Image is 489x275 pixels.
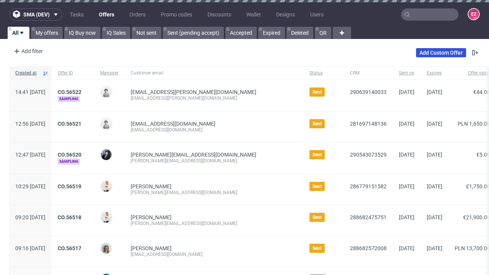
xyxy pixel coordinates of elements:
img: Philippe Dubuy [101,149,112,160]
a: CO.56521 [58,121,81,127]
div: [PERSON_NAME][EMAIL_ADDRESS][DOMAIN_NAME] [131,220,297,226]
img: Dudek Mariola [101,118,112,129]
span: Sent [313,214,322,220]
a: CO.56519 [58,183,81,189]
span: Created at [15,70,39,76]
a: [PERSON_NAME] [131,245,172,251]
span: Sent [313,121,322,127]
span: [DATE] [427,214,442,220]
span: [DATE] [399,152,415,158]
span: Sent [313,183,322,189]
span: Sent on [399,70,415,76]
div: [EMAIL_ADDRESS][DOMAIN_NAME] [131,251,297,257]
a: 281697148136 [350,121,387,127]
span: [DATE] [399,121,415,127]
span: Expires [427,70,442,76]
a: [PERSON_NAME] [131,183,172,189]
span: 10:29 [DATE] [15,183,45,189]
span: CRM [350,70,387,76]
a: 288682572008 [350,245,387,251]
a: Designs [272,8,300,21]
span: [DATE] [399,183,415,189]
img: Dudek Mariola [101,87,112,97]
a: CO.56517 [58,245,81,251]
div: [EMAIL_ADDRESS][DOMAIN_NAME] [131,127,297,133]
a: CO.56520 [58,152,81,158]
a: Discounts [203,8,236,21]
div: [EMAIL_ADDRESS][PERSON_NAME][DOMAIN_NAME] [131,95,297,101]
a: Not sent [132,27,161,39]
span: Manager [100,70,118,76]
div: [PERSON_NAME][EMAIL_ADDRESS][DOMAIN_NAME] [131,189,297,196]
span: Offer ID [58,70,88,76]
span: Customer email [131,70,297,76]
span: [PERSON_NAME][EMAIL_ADDRESS][DOMAIN_NAME] [131,152,256,158]
a: Orders [125,8,150,21]
a: 288682475751 [350,214,387,220]
a: 290639140033 [350,89,387,95]
figcaption: e2 [468,9,479,19]
span: Sent [313,152,322,158]
a: [PERSON_NAME] [131,214,172,220]
a: IQ Buy now [64,27,100,39]
span: Sampling [58,159,80,165]
span: 12:56 [DATE] [15,121,45,127]
a: CO.56518 [58,214,81,220]
span: 09:20 [DATE] [15,214,45,220]
img: Mari Fok [101,181,112,192]
a: Promo codes [156,8,197,21]
a: Tasks [65,8,88,21]
span: [DATE] [427,89,442,95]
a: QR [315,27,331,39]
div: Add filter [11,45,44,57]
span: Sent [313,89,322,95]
a: My offers [31,27,63,39]
span: [DATE] [427,245,442,251]
span: Sent [313,245,322,251]
span: [EMAIL_ADDRESS][PERSON_NAME][DOMAIN_NAME] [131,89,256,95]
button: sma (dev) [9,8,62,21]
span: [DATE] [399,214,415,220]
a: All [8,27,29,39]
div: [PERSON_NAME][EMAIL_ADDRESS][DOMAIN_NAME] [131,158,297,164]
img: Monika Poźniak [101,243,112,254]
img: Mari Fok [101,212,112,223]
span: [DATE] [399,89,415,95]
a: Expired [258,27,285,39]
a: IQ Sales [102,27,130,39]
a: CO.56522 [58,89,81,95]
a: Accepted [225,27,257,39]
a: Deleted [287,27,313,39]
span: [DATE] [399,245,415,251]
span: [DATE] [427,152,442,158]
span: Status [309,70,338,76]
a: Offers [94,8,119,21]
span: [DATE] [427,121,442,127]
span: 09:16 [DATE] [15,245,45,251]
span: 12:47 [DATE] [15,152,45,158]
span: [DATE] [427,183,442,189]
a: Wallet [242,8,266,21]
a: Add Custom Offer [416,48,466,57]
span: [EMAIL_ADDRESS][DOMAIN_NAME] [131,121,215,127]
span: Sampling [58,96,80,102]
a: Users [306,8,328,21]
a: 290543073529 [350,152,387,158]
a: 286779151582 [350,183,387,189]
span: 14:41 [DATE] [15,89,45,95]
span: sma (dev) [23,12,50,17]
a: Sent (pending accept) [163,27,224,39]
